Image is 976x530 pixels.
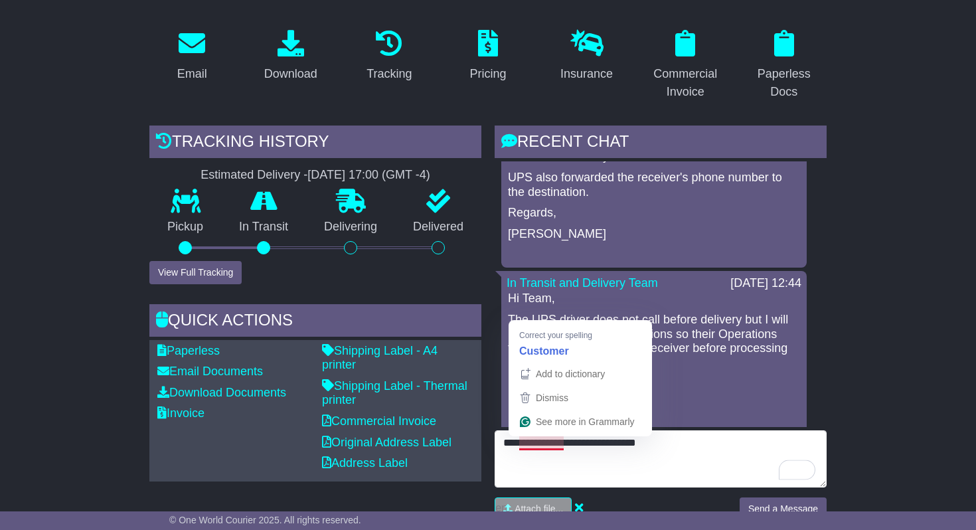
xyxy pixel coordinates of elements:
a: Email [169,25,216,88]
p: In Transit [221,220,306,234]
div: Tracking [366,65,412,83]
div: Insurance [560,65,613,83]
p: [PERSON_NAME] [508,398,800,412]
div: Commercial Invoice [651,65,720,101]
a: Paperless Docs [741,25,827,106]
span: © One World Courier 2025. All rights reserved. [169,515,361,525]
a: Address Label [322,456,408,470]
a: Commercial Invoice [643,25,728,106]
p: The UPS driver does not call before delivery but I will inform UPS of your instructions so their ... [508,313,800,370]
div: [DATE] 12:44 [730,276,801,291]
a: Pricing [461,25,515,88]
div: [DATE] 17:00 (GMT -4) [307,168,430,183]
a: Email Documents [157,365,263,378]
a: Tracking [358,25,420,88]
button: Send a Message [740,497,827,521]
div: Quick Actions [149,304,481,340]
textarea: To enrich screen reader interactions, please activate Accessibility in Grammarly extension settings [495,430,827,487]
div: RECENT CHAT [495,126,827,161]
div: Email [177,65,207,83]
a: Original Address Label [322,436,451,449]
p: Regards, [508,206,800,221]
p: Pickup [149,220,221,234]
p: Delivering [306,220,395,234]
div: Download [264,65,317,83]
a: In Transit and Delivery Team [507,276,658,290]
a: Shipping Label - Thermal printer [322,379,467,407]
p: Regards, [508,377,800,391]
a: Commercial Invoice [322,414,436,428]
p: Delivered [395,220,481,234]
a: Shipping Label - A4 printer [322,344,438,372]
a: Download Documents [157,386,286,399]
div: Paperless Docs [750,65,818,101]
a: Insurance [552,25,621,88]
div: Estimated Delivery - [149,168,481,183]
p: Hi Team, [508,292,800,306]
a: Paperless [157,344,220,357]
a: Invoice [157,406,204,420]
p: [PERSON_NAME] [508,227,800,242]
a: Download [256,25,326,88]
div: Tracking history [149,126,481,161]
p: UPS also forwarded the receiver's phone number to the destination. [508,171,800,199]
button: View Full Tracking [149,261,242,284]
div: Pricing [470,65,507,83]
